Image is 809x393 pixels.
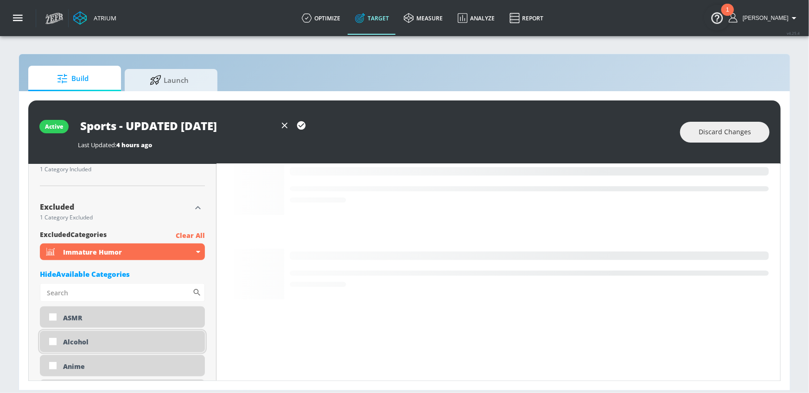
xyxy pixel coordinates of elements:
button: [PERSON_NAME] [729,12,800,24]
input: Search [40,283,192,302]
p: Clear All [176,230,205,242]
div: Anime [63,362,198,371]
div: 1 Category Included [40,167,191,172]
span: login as: casey.cohen@zefr.com [739,15,789,21]
span: 4 hours ago [116,141,152,149]
div: Excluded [40,203,191,211]
span: v 4.25.4 [787,31,800,36]
div: Last Updated: [78,141,671,149]
span: Discard Changes [699,126,751,138]
div: active [45,123,63,131]
div: 1 Category Excluded [40,215,191,220]
a: Target [348,1,396,35]
a: optimize [294,1,348,35]
div: Alcohol [63,337,198,346]
button: Open Resource Center, 1 new notification [704,5,730,31]
div: HideAvailable Categories [40,269,205,279]
a: Analyze [450,1,502,35]
div: Alcohol [40,331,205,352]
div: ASMR [63,313,198,322]
a: measure [396,1,450,35]
span: excluded Categories [40,230,107,242]
span: Build [38,68,108,90]
div: Immature Humor [63,248,194,256]
div: Atrium [90,14,116,22]
a: Atrium [73,11,116,25]
div: ASMR [40,306,205,328]
span: Launch [134,69,204,91]
a: Report [502,1,551,35]
div: Anime [40,355,205,376]
div: Immature Humor [40,243,205,260]
div: 1 [726,10,729,22]
button: Discard Changes [680,122,770,143]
